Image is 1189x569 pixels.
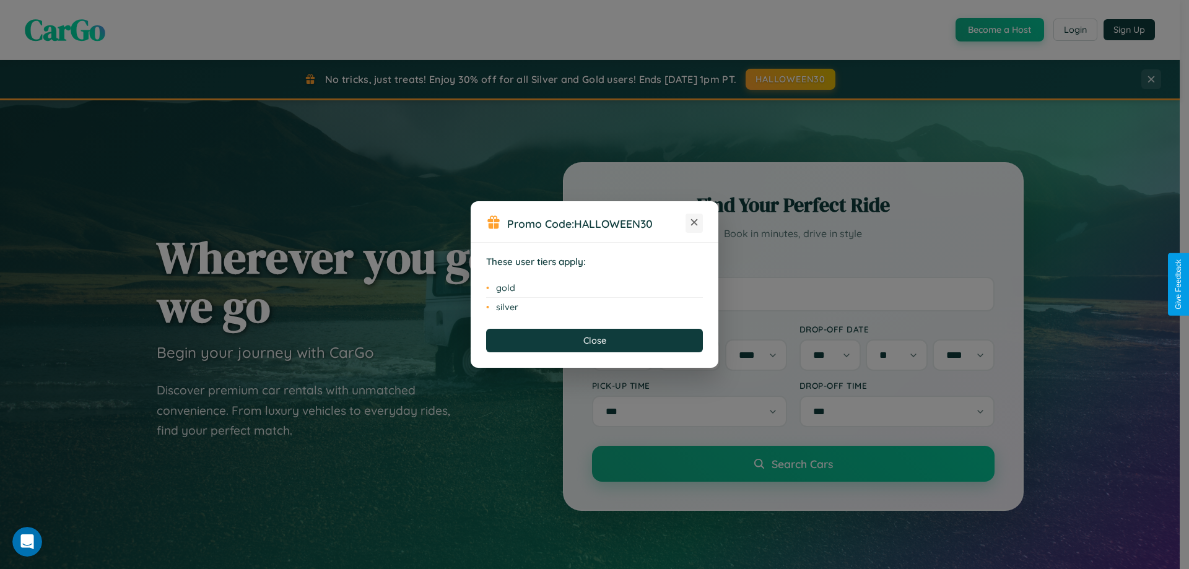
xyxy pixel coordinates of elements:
[507,217,686,230] h3: Promo Code:
[486,279,703,298] li: gold
[486,298,703,316] li: silver
[486,256,586,267] strong: These user tiers apply:
[1174,259,1183,310] div: Give Feedback
[486,329,703,352] button: Close
[12,527,42,557] iframe: Intercom live chat
[574,217,653,230] b: HALLOWEEN30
